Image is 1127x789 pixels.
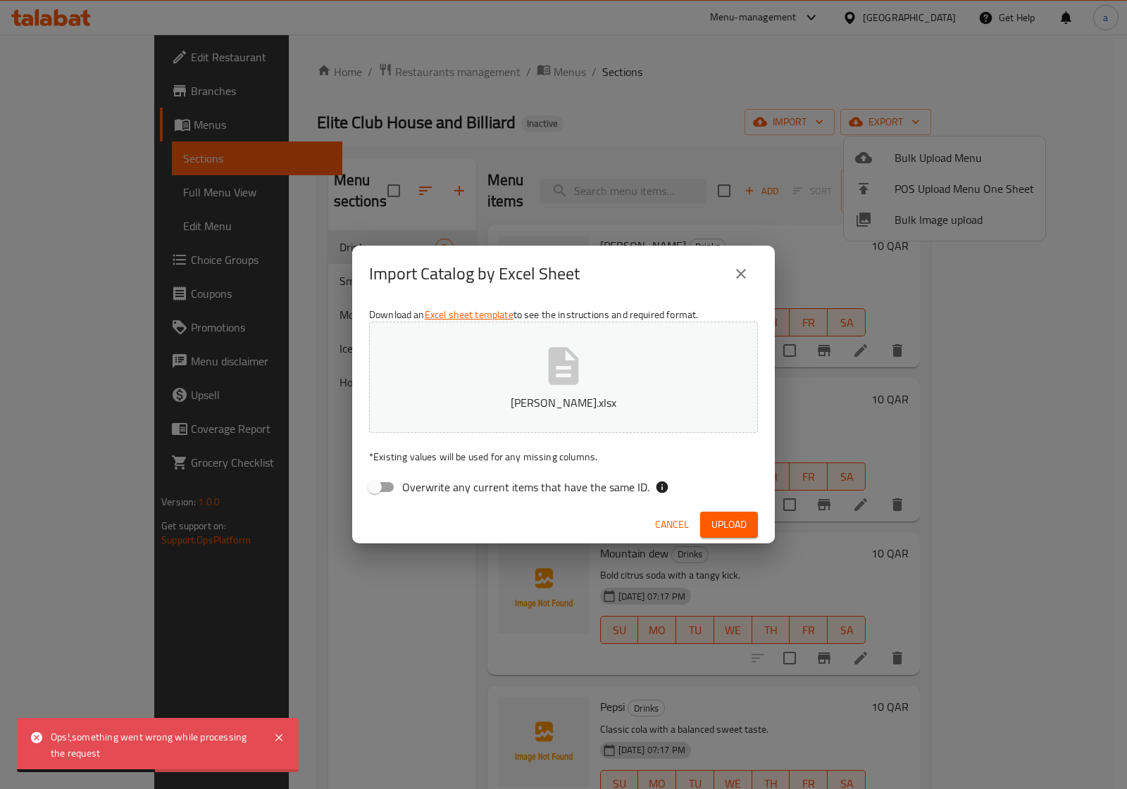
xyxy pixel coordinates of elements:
p: [PERSON_NAME].xlsx [391,394,736,411]
span: Cancel [655,516,689,534]
button: [PERSON_NAME].xlsx [369,322,758,433]
div: Ops!,something went wrong while processing the request [51,729,259,761]
span: Upload [711,516,747,534]
button: close [724,257,758,291]
p: Existing values will be used for any missing columns. [369,450,758,464]
a: Excel sheet template [425,305,513,324]
h2: Import Catalog by Excel Sheet [369,263,580,285]
button: Cancel [649,512,695,538]
div: Download an to see the instructions and required format. [352,302,775,506]
span: Overwrite any current items that have the same ID. [402,479,649,496]
button: Upload [700,512,758,538]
